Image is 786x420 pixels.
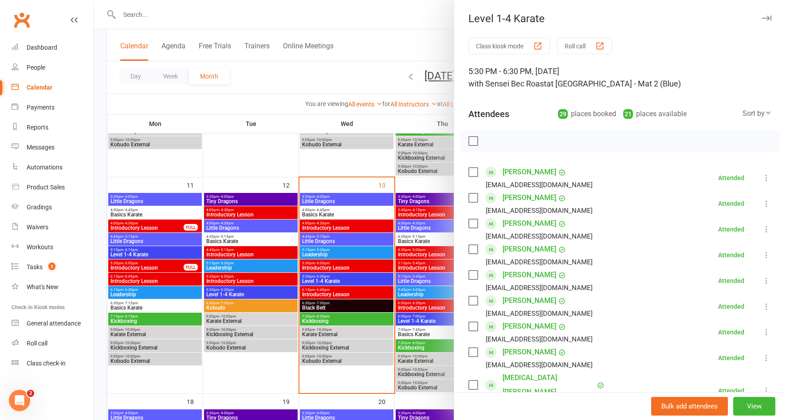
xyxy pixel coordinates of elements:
[12,197,94,217] a: Gradings
[27,124,48,131] div: Reports
[27,144,55,151] div: Messages
[12,353,94,373] a: Class kiosk mode
[486,205,593,216] div: [EMAIL_ADDRESS][DOMAIN_NAME]
[27,164,63,171] div: Automations
[12,217,94,237] a: Waivers
[12,237,94,257] a: Workouts
[718,175,744,181] div: Attended
[718,329,744,335] div: Attended
[27,390,34,397] span: 2
[48,263,55,270] span: 3
[12,157,94,177] a: Automations
[503,345,556,359] a: [PERSON_NAME]
[11,9,33,31] a: Clubworx
[743,108,772,119] div: Sort by
[27,104,55,111] div: Payments
[503,216,556,231] a: [PERSON_NAME]
[486,334,593,345] div: [EMAIL_ADDRESS][DOMAIN_NAME]
[718,226,744,232] div: Attended
[651,397,728,416] button: Bulk add attendees
[27,84,52,91] div: Calendar
[27,360,66,367] div: Class check-in
[503,191,556,205] a: [PERSON_NAME]
[468,79,546,88] span: with Sensei Bec Roast
[27,224,48,231] div: Waivers
[486,308,593,319] div: [EMAIL_ADDRESS][DOMAIN_NAME]
[718,388,744,394] div: Attended
[12,78,94,98] a: Calendar
[468,108,509,120] div: Attendees
[12,334,94,353] a: Roll call
[546,79,681,88] span: at [GEOGRAPHIC_DATA] - Mat 2 (Blue)
[623,108,687,120] div: places available
[718,200,744,207] div: Attended
[486,256,593,268] div: [EMAIL_ADDRESS][DOMAIN_NAME]
[558,109,568,119] div: 29
[718,252,744,258] div: Attended
[503,319,556,334] a: [PERSON_NAME]
[623,109,633,119] div: 21
[12,118,94,137] a: Reports
[468,65,772,90] div: 5:30 PM - 6:30 PM, [DATE]
[558,108,616,120] div: places booked
[27,64,45,71] div: People
[733,397,775,416] button: View
[557,38,612,54] button: Roll call
[12,257,94,277] a: Tasks 3
[486,359,593,371] div: [EMAIL_ADDRESS][DOMAIN_NAME]
[454,12,786,25] div: Level 1-4 Karate
[12,98,94,118] a: Payments
[718,355,744,361] div: Attended
[27,44,57,51] div: Dashboard
[12,314,94,334] a: General attendance kiosk mode
[12,277,94,297] a: What's New
[27,263,43,271] div: Tasks
[486,231,593,242] div: [EMAIL_ADDRESS][DOMAIN_NAME]
[27,340,47,347] div: Roll call
[718,278,744,284] div: Attended
[468,38,550,54] button: Class kiosk mode
[503,242,556,256] a: [PERSON_NAME]
[503,294,556,308] a: [PERSON_NAME]
[27,283,59,290] div: What's New
[12,177,94,197] a: Product Sales
[486,179,593,191] div: [EMAIL_ADDRESS][DOMAIN_NAME]
[503,268,556,282] a: [PERSON_NAME]
[12,58,94,78] a: People
[12,38,94,58] a: Dashboard
[27,320,81,327] div: General attendance
[503,165,556,179] a: [PERSON_NAME]
[486,282,593,294] div: [EMAIL_ADDRESS][DOMAIN_NAME]
[12,137,94,157] a: Messages
[27,184,65,191] div: Product Sales
[9,390,30,411] iframe: Intercom live chat
[27,204,52,211] div: Gradings
[503,371,595,399] a: [MEDICAL_DATA][PERSON_NAME]
[718,303,744,310] div: Attended
[27,243,53,251] div: Workouts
